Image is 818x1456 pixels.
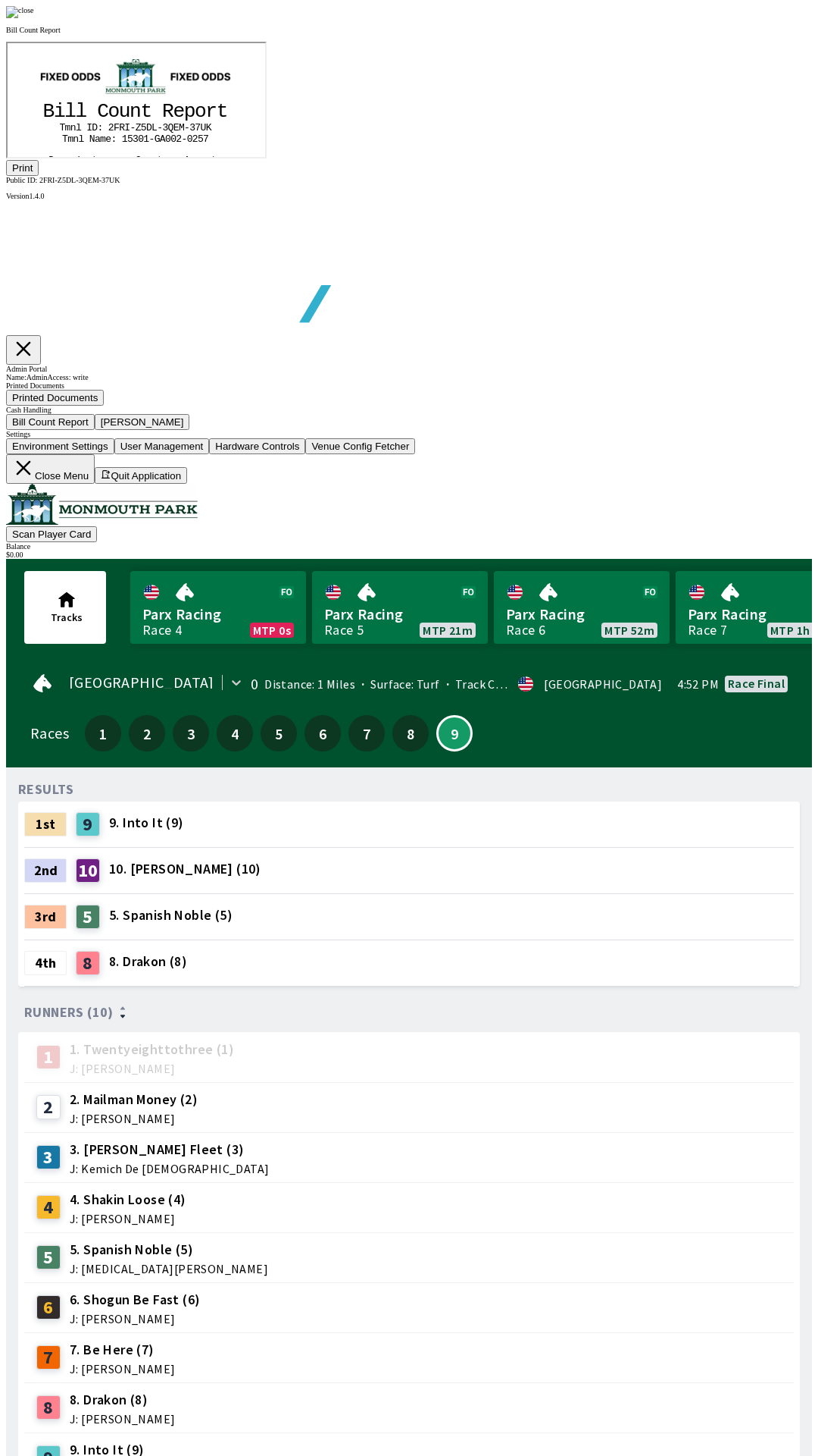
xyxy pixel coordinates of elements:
span: J: [MEDICAL_DATA][PERSON_NAME] [70,1263,268,1275]
tspan: n [65,90,71,102]
tspan: D [41,112,47,124]
tspan: u [139,112,145,124]
tspan: i [68,112,74,124]
div: RESULTS [18,783,74,795]
span: J: Kemich De [DEMOGRAPHIC_DATA] [70,1163,269,1175]
tspan: e [166,57,178,80]
span: 4:52 PM [677,678,719,690]
tspan: : [104,90,110,102]
span: Tracks [51,610,83,624]
tspan: t [204,112,210,124]
div: 3rd [24,905,67,929]
span: 8. Drakon (8) [70,1390,175,1410]
tspan: n [52,112,58,124]
tspan: 0 [163,90,169,102]
tspan: E [166,80,172,91]
div: Settings [6,430,812,438]
tspan: 5 [190,90,196,102]
button: Scan Player Card [6,526,97,542]
div: $ 0.00 [6,551,812,559]
tspan: 1 [114,90,120,102]
div: Cash Handling [6,406,812,414]
tspan: l [68,57,80,80]
button: Tracks [24,571,106,644]
tspan: - [142,90,148,102]
tspan: C [128,112,134,124]
span: 2 [133,728,161,739]
div: Balance [6,542,812,551]
tspan: U [193,80,199,91]
tspan: L [144,80,150,91]
span: 3 [176,728,205,739]
div: Runners (10) [24,1005,794,1020]
tspan: 7 [195,90,201,102]
tspan: - [149,80,155,91]
button: 8 [392,715,429,752]
tspan: T [55,90,61,102]
tspan: F [106,80,112,91]
tspan: 0 [180,90,186,102]
span: J: [PERSON_NAME] [70,1363,175,1375]
tspan: 2 [101,80,107,91]
span: 6. Shogun Be Fast (6) [70,1290,200,1310]
tspan: N [82,90,88,102]
tspan: n [144,112,150,124]
button: 9 [436,715,473,752]
div: 8 [76,951,100,975]
tspan: : [90,80,96,91]
div: Race 6 [506,624,545,636]
div: [GEOGRAPHIC_DATA] [544,678,662,690]
button: 4 [217,715,253,752]
span: 1. Twentyeighttothree (1) [70,1040,234,1059]
tspan: a [87,90,93,102]
tspan: l [71,90,77,102]
img: venue logo [6,484,198,525]
span: 3. [PERSON_NAME] Fleet (3) [70,1140,269,1159]
tspan: R [155,57,167,80]
a: Parx RacingRace 6MTP 52m [494,571,670,644]
tspan: p [176,57,189,80]
span: J: [PERSON_NAME] [70,1413,175,1425]
a: Parx RacingRace 4MTP 0s [130,571,306,644]
div: Name: Admin Access: write [6,373,812,381]
div: 4 [36,1195,61,1219]
div: 8 [36,1395,61,1420]
tspan: o [58,112,64,124]
button: Printed Documents [6,390,104,406]
div: Race 4 [142,624,182,636]
span: Parx Racing [142,604,294,624]
tspan: 7 [188,80,194,91]
tspan: - [123,80,129,91]
tspan: - [174,90,180,102]
tspan: e [46,112,52,124]
div: Races [30,727,69,739]
span: 8. Drakon (8) [109,952,187,971]
div: 1 [36,1045,61,1069]
span: Runners (10) [24,1006,114,1018]
tspan: r [95,112,101,124]
span: MTP 52m [604,624,654,636]
tspan: l [57,57,69,80]
button: Quit Application [95,467,187,484]
button: 3 [173,715,209,752]
a: Parx RacingRace 5MTP 21m [312,571,488,644]
span: J: [PERSON_NAME] [70,1213,186,1225]
img: close [6,6,34,18]
span: 1 [89,728,117,739]
button: 1 [85,715,121,752]
tspan: m [92,90,98,102]
span: [GEOGRAPHIC_DATA] [69,676,214,689]
span: 2. Mailman Money (2) [70,1090,198,1109]
span: 2FRI-Z5DL-3QEM-37UK [39,176,120,184]
tspan: C [89,57,101,80]
span: 6 [308,728,337,739]
tspan: A [176,112,183,124]
img: global tote logo [41,200,476,360]
button: 6 [304,715,341,752]
tspan: u [193,112,199,124]
div: 5 [36,1245,61,1269]
tspan: I [79,80,85,91]
tspan: 0 [130,90,136,102]
span: 4. Shakin Loose (4) [70,1190,186,1210]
